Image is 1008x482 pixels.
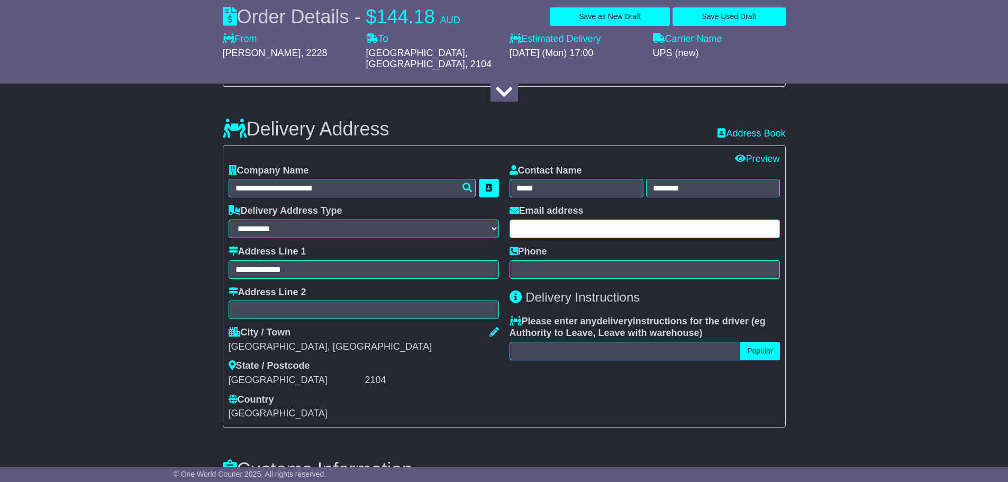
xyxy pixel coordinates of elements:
label: Contact Name [510,165,582,177]
a: Address Book [718,128,785,139]
label: Please enter any instructions for the driver ( ) [510,316,780,339]
div: [GEOGRAPHIC_DATA] [229,375,362,386]
h3: Delivery Address [223,119,389,140]
div: [DATE] (Mon) 17:00 [510,48,642,59]
span: eg Authority to Leave, Leave with warehouse [510,316,766,338]
span: delivery [597,316,633,326]
span: [GEOGRAPHIC_DATA] [229,408,328,419]
h3: Customs Information [223,459,786,480]
div: Order Details - [223,5,460,28]
span: AUD [440,15,460,25]
button: Save Used Draft [673,7,785,26]
label: Address Line 1 [229,246,306,258]
label: Email address [510,205,584,217]
label: Delivery Address Type [229,205,342,217]
label: Country [229,394,274,406]
div: UPS (new) [653,48,786,59]
label: State / Postcode [229,360,310,372]
span: , 2228 [301,48,328,58]
span: [GEOGRAPHIC_DATA], [GEOGRAPHIC_DATA] [366,48,468,70]
label: Estimated Delivery [510,33,642,45]
span: , 2104 [465,59,492,69]
label: From [223,33,257,45]
span: © One World Courier 2025. All rights reserved. [174,470,326,478]
div: 2104 [365,375,499,386]
span: Delivery Instructions [525,290,640,304]
button: Popular [740,342,779,360]
a: Preview [735,153,779,164]
label: Carrier Name [653,33,722,45]
label: City / Town [229,327,291,339]
button: Save as New Draft [550,7,670,26]
label: Company Name [229,165,309,177]
label: To [366,33,388,45]
label: Address Line 2 [229,287,306,298]
span: [PERSON_NAME] [223,48,301,58]
div: [GEOGRAPHIC_DATA], [GEOGRAPHIC_DATA] [229,341,499,353]
span: $ [366,6,377,28]
span: 144.18 [377,6,435,28]
label: Phone [510,246,547,258]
